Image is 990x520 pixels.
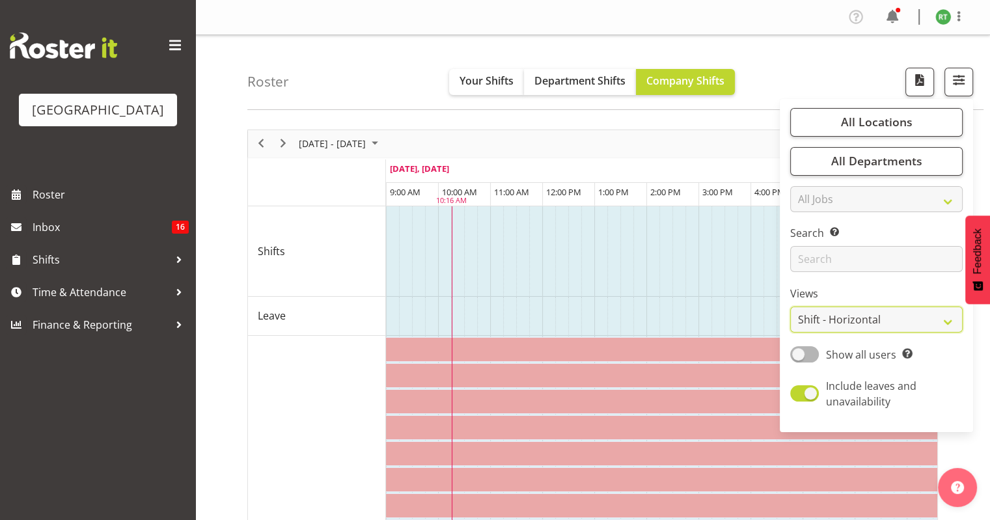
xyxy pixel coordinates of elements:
span: [DATE], [DATE] [390,163,449,174]
span: 16 [172,221,189,234]
div: previous period [250,130,272,157]
span: Shifts [258,243,285,259]
span: 1:00 PM [598,186,629,198]
td: Shifts resource [248,206,386,297]
input: Search [790,246,963,272]
img: Rosterit website logo [10,33,117,59]
span: Include leaves and unavailability [826,379,916,409]
img: richard-test10237.jpg [935,9,951,25]
span: All Locations [840,114,912,130]
span: Shifts [33,250,169,269]
div: next period [272,130,294,157]
span: Your Shifts [460,74,514,88]
button: Filter Shifts [944,68,973,96]
button: Your Shifts [449,69,524,95]
button: Previous [253,135,270,152]
span: Finance & Reporting [33,315,169,335]
button: Feedback - Show survey [965,215,990,304]
button: Next [275,135,292,152]
span: 12:00 PM [546,186,581,198]
button: Download a PDF of the roster according to the set date range. [905,68,934,96]
div: October 06 - 12, 2025 [294,130,386,157]
span: 10:00 AM [442,186,477,198]
span: 11:00 AM [494,186,529,198]
span: Time & Attendance [33,282,169,302]
span: Inbox [33,217,172,237]
label: Views [790,286,963,301]
span: Feedback [972,228,983,274]
span: Leave [258,308,286,323]
h4: Roster [247,74,289,89]
div: [GEOGRAPHIC_DATA] [32,100,164,120]
span: Show all users [826,348,896,362]
span: 4:00 PM [754,186,785,198]
button: Company Shifts [636,69,735,95]
span: 2:00 PM [650,186,681,198]
span: 9:00 AM [390,186,420,198]
span: [DATE] - [DATE] [297,135,367,152]
span: Department Shifts [534,74,626,88]
button: All Locations [790,108,963,137]
span: All Departments [831,153,922,169]
button: All Departments [790,147,963,176]
button: Department Shifts [524,69,636,95]
span: Roster [33,185,189,204]
span: 3:00 PM [702,186,733,198]
label: Search [790,225,963,241]
button: October 2025 [297,135,384,152]
div: 10:16 AM [436,195,467,206]
span: Company Shifts [646,74,724,88]
img: help-xxl-2.png [951,481,964,494]
td: Leave resource [248,297,386,336]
